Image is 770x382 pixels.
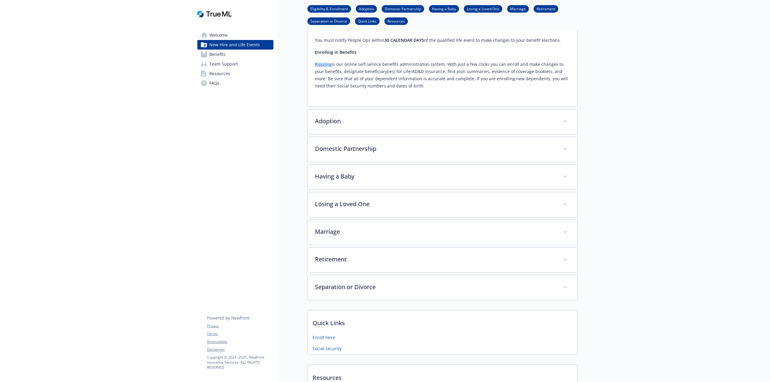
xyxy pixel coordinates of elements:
a: Marriage [507,6,529,11]
a: Enroll Here [313,334,335,341]
strong: Enrolling in Benefits [315,49,356,55]
a: Resources [197,69,273,78]
div: Separation or Divorce [308,275,577,300]
a: Social Security [313,345,342,352]
a: New Hire and Life Events [197,40,273,50]
p: Quick Links [308,310,577,332]
p: Separation or Divorce [315,283,556,292]
a: Eligibility & Enrollment [307,6,351,11]
a: Domestic Partnership [382,6,424,11]
div: Marriage [308,220,577,245]
a: Retirement [534,6,558,11]
a: Having a Baby [429,6,459,11]
a: Team Support [197,59,273,69]
p: Domestic Partnership [315,144,556,153]
a: Quick Links [355,18,380,24]
a: Privacy [207,323,273,329]
a: Terms [207,331,273,337]
span: New Hire and Life Events [209,40,260,50]
span: Team Support [209,59,238,69]
div: Retirement [308,248,577,272]
div: Domestic Partnership [308,137,577,162]
p: Copyright © 2024 - 2025 , Newfront Insurance Services, ALL RIGHTS RESERVED [207,355,273,370]
a: Resources [384,18,408,24]
p: Losing a Loved One [315,200,556,209]
p: Having a Baby [315,172,556,181]
span: Welcome [209,30,228,40]
p: is our online self-service benefits administration system. With just a few clicks you can enroll ... [315,61,570,90]
a: FAQs [197,78,273,88]
p: Marriage [315,227,556,236]
a: Disclaimer [207,347,273,352]
p: Adoption [315,117,556,126]
a: Losing a Loved One [464,6,502,11]
a: Separation or Divorce [307,18,350,24]
div: Having a Baby [308,165,577,189]
a: Adoption [356,6,377,11]
div: Adoption [308,109,577,134]
span: Resources [209,69,230,78]
a: Welcome [197,30,273,40]
div: Losing a Loved One [308,192,577,217]
p: Retirement [315,255,556,264]
strong: 30 CALENDAR DAYS [384,37,424,43]
p: You must notify People Ops within of the qualified life event to make changes to your benefit ele... [315,37,570,44]
a: Benefits [197,50,273,59]
a: Accessibility [207,339,273,344]
span: Benefits [209,50,226,59]
a: Rippling [315,61,332,67]
span: FAQs [209,78,220,88]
